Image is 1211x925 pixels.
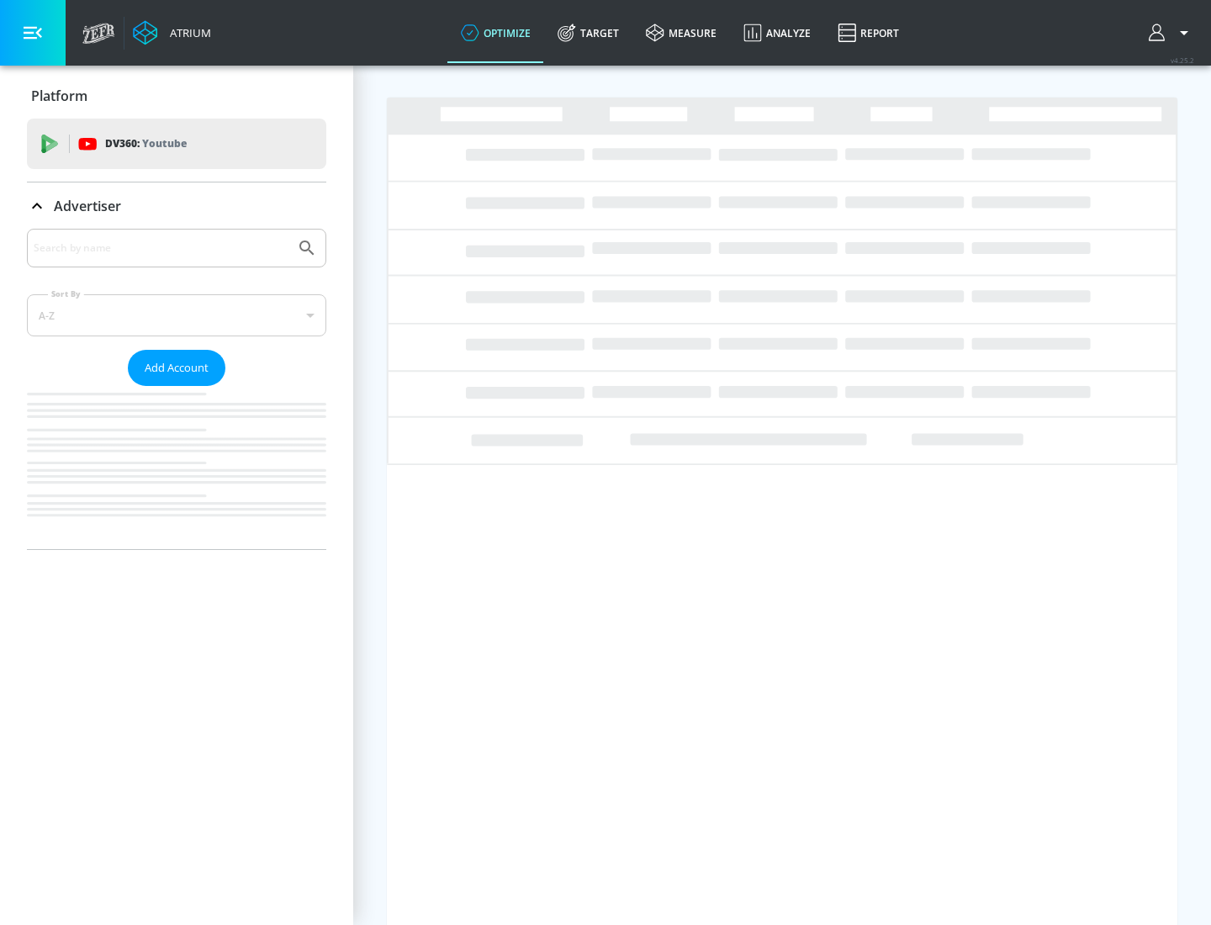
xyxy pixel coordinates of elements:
div: Advertiser [27,229,326,549]
a: optimize [447,3,544,63]
a: Analyze [730,3,824,63]
button: Add Account [128,350,225,386]
input: Search by name [34,237,288,259]
a: Target [544,3,632,63]
div: DV360: Youtube [27,119,326,169]
p: Youtube [142,135,187,152]
span: v 4.25.2 [1171,55,1194,65]
div: Atrium [163,25,211,40]
label: Sort By [48,288,84,299]
span: Add Account [145,358,209,378]
div: Platform [27,72,326,119]
p: DV360: [105,135,187,153]
a: measure [632,3,730,63]
a: Report [824,3,912,63]
a: Atrium [133,20,211,45]
p: Advertiser [54,197,121,215]
nav: list of Advertiser [27,386,326,549]
div: Advertiser [27,182,326,230]
p: Platform [31,87,87,105]
div: A-Z [27,294,326,336]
